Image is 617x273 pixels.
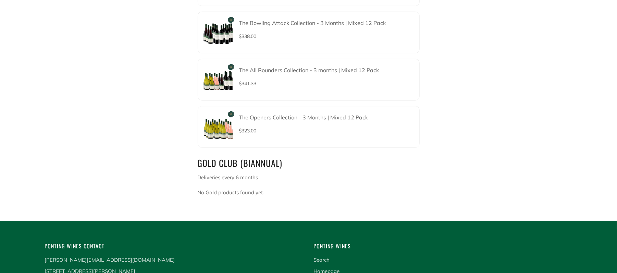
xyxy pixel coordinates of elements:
[198,187,420,198] p: No Gold products found yet.
[198,12,420,53] a: The Bowling Attack Collection - 3 Months | Mixed 12 Pack The Bowling Attack Collection - 3 Months...
[239,67,415,74] p: The All Rounders Collection - 3 months | Mixed 12 Pack
[202,110,235,143] img: The Openers Collection - 3 Months | Mixed 12 Pack
[202,16,235,49] img: The Bowling Attack Collection - 3 Months | Mixed 12 Pack
[239,79,415,88] p: $341.33
[314,257,330,263] a: Search
[45,257,175,263] a: [PERSON_NAME][EMAIL_ADDRESS][DOMAIN_NAME]
[314,242,572,251] h4: Ponting Wines
[239,19,415,27] p: The Bowling Attack Collection - 3 Months | Mixed 12 Pack
[202,63,235,96] img: The All Rounders Collection - 3 months | Mixed 12 Pack
[198,106,420,148] a: The Openers Collection - 3 Months | Mixed 12 Pack The Openers Collection - 3 Months | Mixed 12 Pa...
[239,126,415,135] p: $323.00
[198,59,420,101] a: The All Rounders Collection - 3 months | Mixed 12 Pack The All Rounders Collection - 3 months | M...
[239,114,415,121] p: The Openers Collection - 3 Months | Mixed 12 Pack
[45,242,304,251] h4: Ponting Wines Contact
[198,156,420,170] h2: GOLD CLUB (BIANNUAL)
[198,172,420,183] p: Deliveries every 6 months
[239,31,415,41] p: $338.00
